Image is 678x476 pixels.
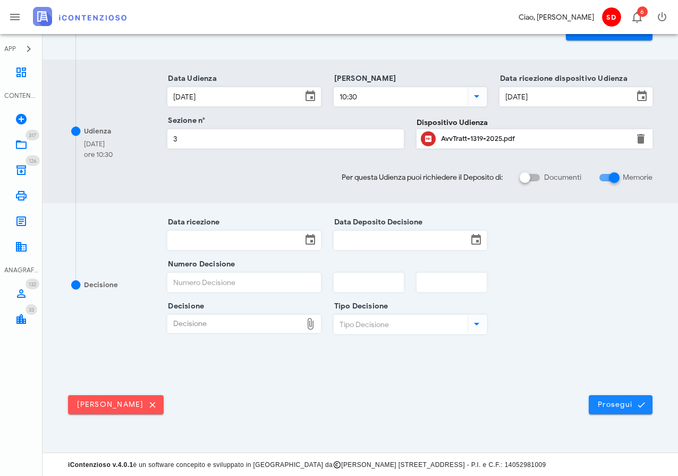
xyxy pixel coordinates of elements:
[589,395,652,414] button: Prosegui
[441,130,628,147] div: Clicca per aprire un'anteprima del file o scaricarlo
[334,315,465,333] input: Tipo Decisione
[634,132,647,145] button: Elimina
[441,135,628,143] div: AvvTratt-1319-2025.pdf
[26,155,40,166] span: Distintivo
[421,131,436,146] button: Clicca per aprire un'anteprima del file o scaricarlo
[331,73,396,84] label: [PERSON_NAME]
[29,157,37,164] span: 126
[4,91,38,101] div: CONTENZIOSO
[519,12,594,23] div: Ciao, [PERSON_NAME]
[68,461,133,469] strong: iContenzioso v.4.0.1
[598,4,624,30] button: SD
[623,172,652,183] label: Memorie
[637,6,648,17] span: Distintivo
[26,130,39,140] span: Distintivo
[84,139,113,149] div: [DATE]
[168,130,403,148] input: Sezione n°
[544,172,581,183] label: Documenti
[331,301,388,312] label: Tipo Decisione
[29,306,34,313] span: 33
[165,301,204,312] label: Decisione
[342,172,503,183] span: Per questa Udienza puoi richiedere il Deposito di:
[29,281,36,288] span: 132
[33,7,126,26] img: logo-text-2x.png
[165,73,217,84] label: Data Udienza
[77,400,155,410] span: [PERSON_NAME]
[417,117,488,128] label: Dispositivo Udienza
[4,265,38,275] div: ANAGRAFICA
[84,126,111,137] div: Udienza
[497,73,628,84] label: Data ricezione dispositivo Udienza
[84,149,113,160] div: ore 10:30
[68,395,164,414] button: [PERSON_NAME]
[168,273,320,291] input: Numero Decisione
[602,7,621,27] span: SD
[597,400,644,410] span: Prosegui
[26,279,39,289] span: Distintivo
[334,88,465,106] input: Ora Udienza
[26,304,37,315] span: Distintivo
[165,115,205,126] label: Sezione n°
[168,315,301,332] div: Decisione
[165,259,235,270] label: Numero Decisione
[624,4,649,30] button: Distintivo
[84,280,118,290] div: Decisione
[29,132,36,139] span: 317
